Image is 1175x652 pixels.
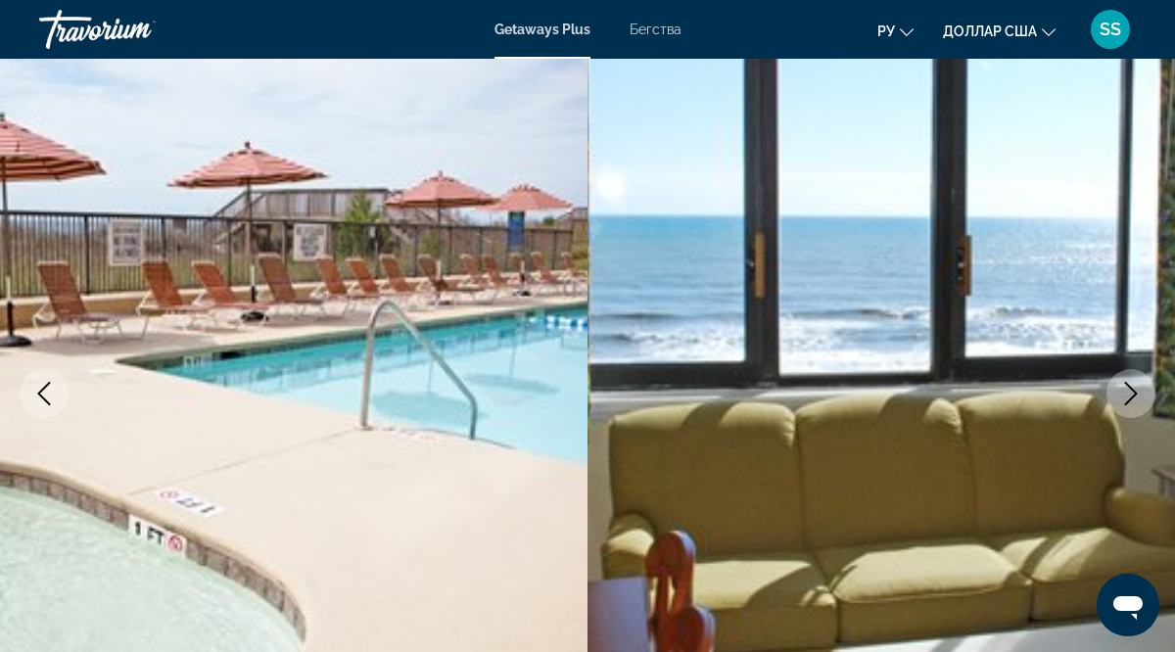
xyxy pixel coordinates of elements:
[1097,574,1159,636] iframe: Кнопка для запуска окна обмена сообщениями
[1100,19,1121,39] font: SS
[943,17,1056,45] button: Изменить валюту
[877,23,895,39] font: ру
[630,22,681,37] a: Бегства
[494,22,590,37] a: Getaways Plus
[877,17,914,45] button: Изменить язык
[1085,9,1136,50] button: Меню пользователя
[1106,369,1155,418] button: Next image
[39,4,235,55] a: Травориум
[943,23,1037,39] font: доллар США
[20,369,69,418] button: Previous image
